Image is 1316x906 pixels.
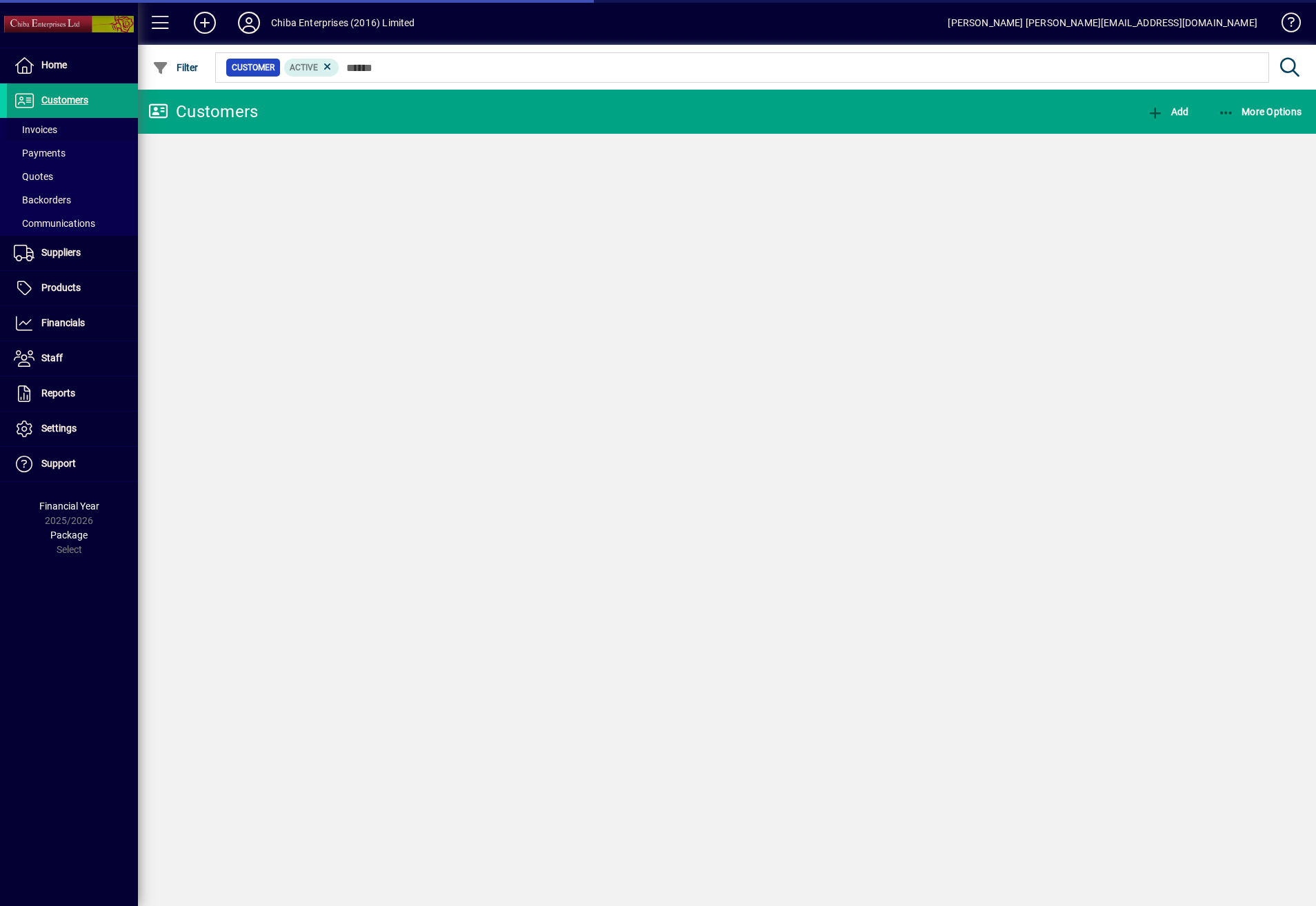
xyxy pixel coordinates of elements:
span: Staff [41,352,63,363]
span: Financial Year [39,501,99,512]
span: Backorders [14,194,71,205]
button: Filter [149,55,202,80]
span: Reports [41,387,75,399]
span: Products [41,282,81,293]
button: Profile [227,10,271,35]
a: Suppliers [7,236,138,270]
a: Settings [7,412,138,446]
button: More Options [1215,99,1306,124]
span: Financials [41,317,85,328]
span: Customer [232,61,275,74]
a: Backorders [7,188,138,212]
span: Add [1147,106,1188,117]
span: Customers [41,94,88,105]
button: Add [183,10,227,35]
mat-chip: Activation Status: Active [284,59,339,77]
a: Products [7,271,138,305]
span: Home [41,59,67,70]
a: Home [7,48,138,83]
span: Filter [152,62,199,73]
a: Communications [7,212,138,235]
span: Payments [14,148,66,159]
span: Communications [14,218,95,229]
span: Suppliers [41,247,81,258]
span: Active [290,63,318,72]
div: Chiba Enterprises (2016) Limited [271,12,415,34]
button: Add [1144,99,1192,124]
a: Staff [7,341,138,376]
a: Knowledge Base [1271,3,1299,48]
span: More Options [1218,106,1302,117]
a: Support [7,447,138,481]
span: Settings [41,423,77,434]
span: Support [41,458,76,469]
a: Financials [7,306,138,341]
a: Payments [7,141,138,165]
a: Reports [7,376,138,411]
a: Invoices [7,118,138,141]
div: [PERSON_NAME] [PERSON_NAME][EMAIL_ADDRESS][DOMAIN_NAME] [948,12,1257,34]
span: Quotes [14,171,53,182]
span: Package [50,530,88,541]
a: Quotes [7,165,138,188]
span: Invoices [14,124,57,135]
div: Customers [148,101,258,123]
